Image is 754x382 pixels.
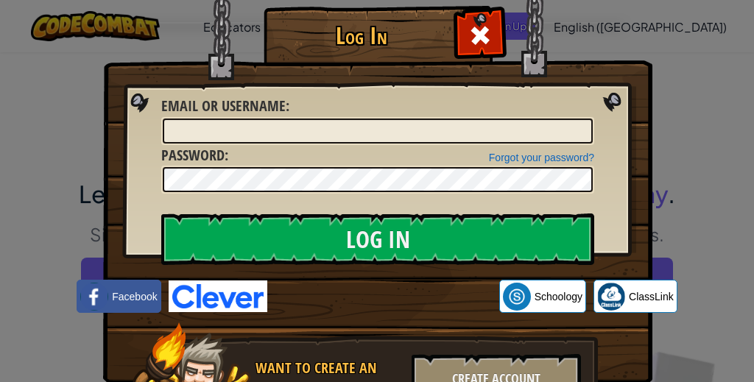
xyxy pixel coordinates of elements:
[489,152,594,163] a: Forgot your password?
[597,283,625,311] img: classlink-logo-small.png
[503,283,531,311] img: schoology.png
[161,96,289,117] label: :
[535,289,582,304] span: Schoology
[161,213,594,265] input: Log In
[161,145,225,165] span: Password
[267,23,455,49] h1: Log In
[169,280,267,312] img: clever-logo-blue.png
[112,289,157,304] span: Facebook
[161,96,286,116] span: Email or Username
[80,283,108,311] img: facebook_small.png
[267,280,499,313] iframe: Sign in with Google Button
[161,145,228,166] label: :
[629,289,674,304] span: ClassLink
